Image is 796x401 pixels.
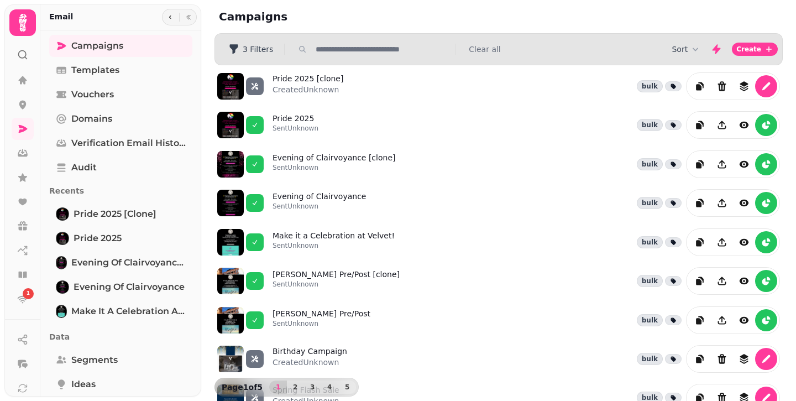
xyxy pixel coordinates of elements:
button: view [733,114,755,136]
a: Ideas [49,373,192,395]
div: bulk [637,158,663,170]
button: edit [755,75,777,97]
h2: Email [49,11,73,22]
button: Share campaign preview [711,153,733,175]
a: Pride 2025 [clone]Pride 2025 [clone] [49,203,192,225]
button: 3 [303,381,321,394]
button: Create [732,43,778,56]
a: Campaigns [49,35,192,57]
button: reports [755,192,777,214]
button: duplicate [689,309,711,331]
div: bulk [637,236,663,248]
button: Delete [711,348,733,370]
img: aHR0cHM6Ly9zdGFtcGVkZS1zZXJ2aWNlLXByb2QtdGVtcGxhdGUtcHJldmlld3MuczMuZXUtd2VzdC0xLmFtYXpvbmF3cy5jb... [217,73,244,100]
span: Templates [71,64,119,77]
img: Pride 2025 [clone] [57,209,68,220]
button: 4 [321,381,338,394]
img: aHR0cHM6Ly9zdGFtcGVkZS1zZXJ2aWNlLXByb2QtdGVtcGxhdGUtcHJldmlld3MuczMuZXUtd2VzdC0xLmFtYXpvbmF3cy5jb... [217,190,244,216]
p: Created Unknown [273,84,343,95]
button: edit [755,348,777,370]
img: aHR0cHM6Ly9zdGFtcGVkZS1zZXJ2aWNlLXByb2QtdGVtcGxhdGUtcHJldmlld3MuczMuZXUtd2VzdC0xLmFtYXpvbmF3cy5jb... [217,307,244,334]
button: duplicate [689,75,711,97]
p: Sent Unknown [273,124,318,133]
a: Make it a Celebration at Velvet!Make it a Celebration at Velvet! [49,300,192,322]
div: bulk [637,119,663,131]
span: Vouchers [71,88,114,101]
button: view [733,270,755,292]
p: Sent Unknown [273,280,400,289]
button: Sort [672,44,701,55]
a: [PERSON_NAME] Pre/Post [clone]SentUnknown [273,269,400,293]
div: bulk [637,314,663,326]
span: Campaigns [71,39,123,53]
button: reports [755,270,777,292]
div: bulk [637,275,663,287]
p: Sent Unknown [273,241,395,250]
button: revisions [733,75,755,97]
button: view [733,192,755,214]
a: Make it a Celebration at Velvet!SentUnknown [273,230,395,254]
div: bulk [637,80,663,92]
a: Pride 2025SentUnknown [273,113,318,137]
span: Verification email history [71,137,186,150]
span: 3 [308,384,317,390]
span: Evening of Clairvoyance [74,280,185,294]
img: aHR0cHM6Ly9zdGFtcGVkZS1zZXJ2aWNlLXByb2QtdGVtcGxhdGUtcHJldmlld3MuczMuZXUtd2VzdC0xLmFtYXpvbmF3cy5jb... [217,151,244,178]
button: 1 [269,381,287,394]
a: Birthday CampaignCreatedUnknown [273,346,347,372]
a: Evening of ClairvoyanceEvening of Clairvoyance [49,276,192,298]
span: 2 [291,384,300,390]
button: 2 [286,381,304,394]
button: view [733,309,755,331]
div: bulk [637,353,663,365]
span: Create [736,46,761,53]
a: Pride 2025Pride 2025 [49,227,192,249]
button: duplicate [689,270,711,292]
img: aHR0cHM6Ly9zdGFtcGVkZS1zZXJ2aWNlLXByb2QtdGVtcGxhdGUtcHJldmlld3MuczMuZXUtd2VzdC0xLmFtYXpvbmF3cy5jb... [217,268,244,294]
button: view [733,231,755,253]
button: view [733,153,755,175]
a: Vouchers [49,84,192,106]
span: 5 [343,384,352,390]
a: 1 [12,288,34,310]
a: Pride 2025 [clone]CreatedUnknown [273,73,343,100]
button: revisions [733,348,755,370]
span: Pride 2025 [74,232,122,245]
span: 4 [325,384,334,390]
p: Sent Unknown [273,163,395,172]
button: duplicate [689,231,711,253]
a: Evening of Clairvoyance [clone]SentUnknown [273,152,395,176]
button: duplicate [689,114,711,136]
a: Verification email history [49,132,192,154]
div: bulk [637,197,663,209]
p: Recents [49,181,192,201]
span: Pride 2025 [clone] [74,207,156,221]
img: Pride 2025 [57,233,68,244]
p: Created Unknown [273,357,347,368]
button: Share campaign preview [711,231,733,253]
button: 5 [338,381,356,394]
button: duplicate [689,348,711,370]
span: Audit [71,161,97,174]
img: aHR0cHM6Ly9zdGFtcGVkZS1zZXJ2aWNlLXByb2QtdGVtcGxhdGUtcHJldmlld3MuczMuZXUtd2VzdC0xLmFtYXpvbmF3cy5jb... [217,112,244,138]
button: reports [755,231,777,253]
a: Domains [49,108,192,130]
p: Page 1 of 5 [217,382,267,393]
p: Data [49,327,192,347]
a: Segments [49,349,192,371]
a: Templates [49,59,192,81]
button: Clear all [469,44,500,55]
p: Sent Unknown [273,202,366,211]
button: reports [755,309,777,331]
button: Share campaign preview [711,192,733,214]
button: Share campaign preview [711,270,733,292]
button: duplicate [689,192,711,214]
span: Domains [71,112,112,126]
button: reports [755,153,777,175]
button: Delete [711,75,733,97]
button: Share campaign preview [711,114,733,136]
span: Evening of Clairvoyance [clone] [71,256,186,269]
nav: Pagination [269,381,356,394]
img: Make it a Celebration at Velvet! [57,306,66,317]
button: reports [755,114,777,136]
